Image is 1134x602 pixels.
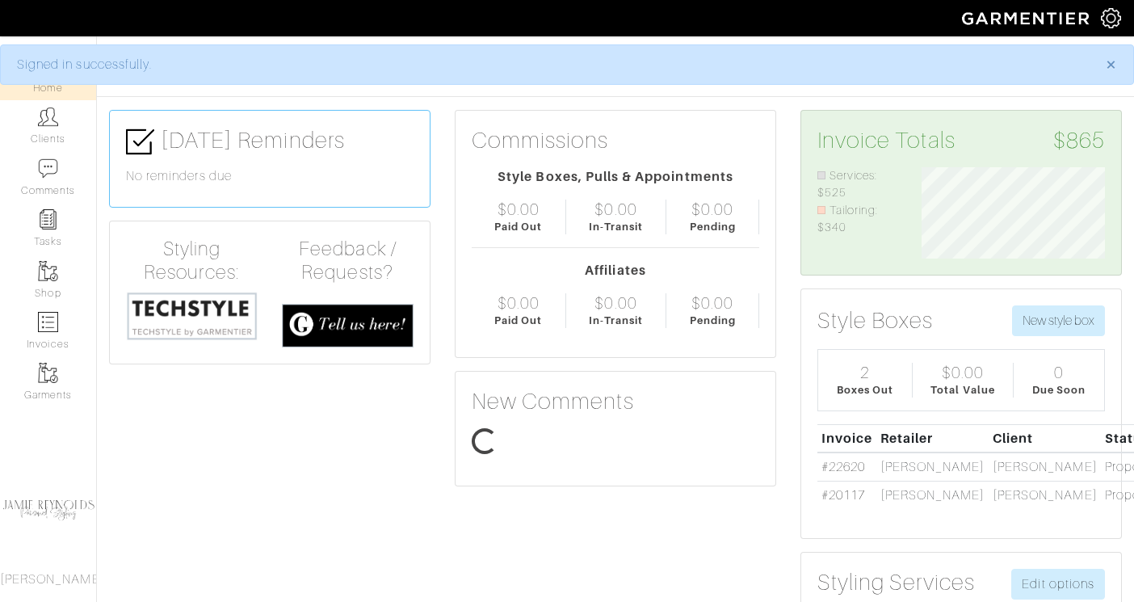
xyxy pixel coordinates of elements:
[1101,8,1121,28] img: gear-icon-white-bd11855cb880d31180b6d7d6211b90ccbf57a29d726f0c71d8c61bd08dd39cc2.png
[282,238,414,284] h4: Feedback / Requests?
[589,219,644,234] div: In-Transit
[126,128,154,156] img: check-box-icon-36a4915ff3ba2bd8f6e4f29bc755bb66becd62c870f447fc0dd1365fcfddab58.png
[17,55,1081,74] div: Signed in successfully.
[589,313,644,328] div: In-Transit
[498,293,540,313] div: $0.00
[1011,569,1105,600] a: Edit options
[494,219,542,234] div: Paid Out
[472,127,609,154] h3: Commissions
[126,127,414,156] h3: [DATE] Reminders
[817,424,876,453] th: Invoice
[860,363,870,382] div: 2
[817,307,934,335] h3: Style Boxes
[126,291,258,341] img: techstyle-93310999766a10050dc78ceb7f971a75838126fd19372ce40ba20cdf6a89b94b.png
[38,209,58,229] img: reminder-icon-8004d30b9f0a5d33ae49ab947aed9ed385cf756f9e5892f1edd6e32f2345188e.png
[876,424,989,453] th: Retailer
[690,313,736,328] div: Pending
[38,363,58,383] img: garments-icon-b7da505a4dc4fd61783c78ac3ca0ef83fa9d6f193b1c9dc38574b1d14d53ca28.png
[498,200,540,219] div: $0.00
[1053,127,1105,154] span: $865
[38,107,58,127] img: clients-icon-6bae9207a08558b7cb47a8932f037763ab4055f8c8b6bfacd5dc20c3e0201464.png
[817,127,1105,154] h3: Invoice Totals
[821,460,865,474] a: #22620
[691,200,733,219] div: $0.00
[126,238,258,284] h4: Styling Resources:
[989,453,1101,481] td: [PERSON_NAME]
[282,304,414,348] img: feedback_requests-3821251ac2bd56c73c230f3229a5b25d6eb027adea667894f41107c140538ee0.png
[954,4,1101,32] img: garmentier-logo-header-white-b43fb05a5012e4ada735d5af1a66efaba907eab6374d6393d1fbf88cb4ef424d.png
[472,388,759,415] h3: New Comments
[817,202,897,237] li: Tailoring: $340
[38,158,58,179] img: comment-icon-a0a6a9ef722e966f86d9cbdc48e553b5cf19dbc54f86b18d962a5391bc8f6eb6.png
[1054,363,1064,382] div: 0
[691,293,733,313] div: $0.00
[1012,305,1105,336] button: New style box
[494,313,542,328] div: Paid Out
[821,488,865,503] a: #20117
[1105,53,1117,75] span: ×
[38,261,58,281] img: garments-icon-b7da505a4dc4fd61783c78ac3ca0ef83fa9d6f193b1c9dc38574b1d14d53ca28.png
[472,167,759,187] div: Style Boxes, Pulls & Appointments
[817,167,897,202] li: Services: $525
[876,481,989,508] td: [PERSON_NAME]
[942,363,984,382] div: $0.00
[594,293,636,313] div: $0.00
[472,261,759,280] div: Affiliates
[817,569,975,596] h3: Styling Services
[989,424,1101,453] th: Client
[989,481,1101,508] td: [PERSON_NAME]
[930,382,995,398] div: Total Value
[126,169,414,184] h6: No reminders due
[690,219,736,234] div: Pending
[38,312,58,332] img: orders-icon-0abe47150d42831381b5fb84f609e132dff9fe21cb692f30cb5eec754e2cba89.png
[594,200,636,219] div: $0.00
[876,453,989,481] td: [PERSON_NAME]
[1032,382,1086,398] div: Due Soon
[837,382,893,398] div: Boxes Out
